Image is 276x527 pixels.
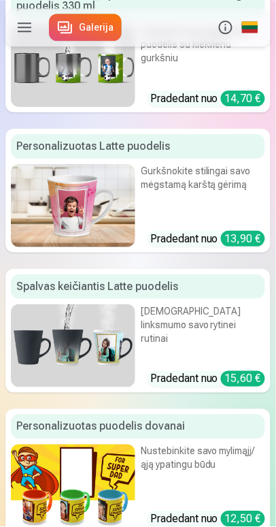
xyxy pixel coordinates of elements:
img: Personalizuotas, spalvas keičiantis stebuklingas puodelis 330 ml [11,24,135,107]
img: Spalvas keičiantis Latte puodelis [11,304,135,387]
div: Pradedant nuo [150,231,265,247]
div: Pradedant nuo [150,371,265,387]
a: Galerija [49,14,122,41]
div: Stebėkite kaip atgyja jūsų puodelis su kiekvienu gurkšniu [141,24,265,75]
div: [DEMOGRAPHIC_DATA] linksmumo savo rytinei rutinai [141,304,265,355]
div: Personalizuotas puodelis dovanai [11,415,265,439]
div: Personalizuotas Latte puodelis [11,134,265,159]
div: 12,50 € [221,511,265,527]
div: 14,70 € [221,91,265,106]
div: Nustebinkite savo mylimąjį/ąją ypatingu būdu [141,445,265,489]
button: Info [213,8,238,46]
div: 13,90 € [221,231,265,246]
a: Personalizuotas Latte puodelisPersonalizuotas Latte puodelisGurkšnokite stilingai savo mėgstamą k... [5,129,271,253]
a: Global [238,8,262,46]
div: Spalvas keičiantis Latte puodelis [11,274,265,299]
div: 15,60 € [221,371,265,387]
div: Pradedant nuo [150,91,265,107]
div: Gurkšnokite stilingai savo mėgstamą karštą gėrimą [141,164,265,208]
img: Personalizuotas Latte puodelis [11,164,135,247]
a: Spalvas keičiantis Latte puodelisSpalvas keičiantis Latte puodelis[DEMOGRAPHIC_DATA] linksmumo sa... [5,269,271,393]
